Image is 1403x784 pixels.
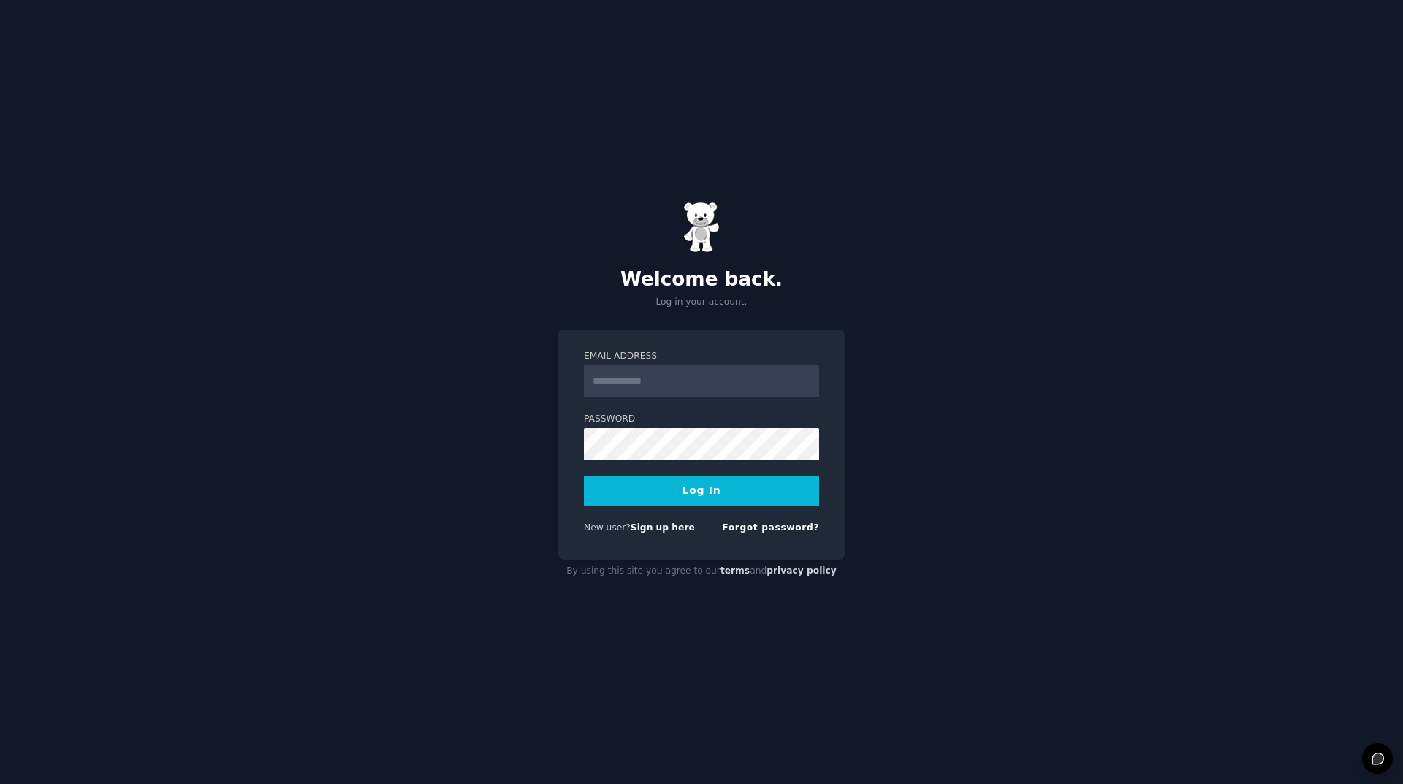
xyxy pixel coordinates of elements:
[584,476,819,506] button: Log In
[558,268,845,292] h2: Welcome back.
[584,350,819,363] label: Email Address
[584,522,631,533] span: New user?
[631,522,695,533] a: Sign up here
[558,296,845,309] p: Log in your account.
[683,202,720,253] img: Gummy Bear
[558,560,845,583] div: By using this site you agree to our and
[720,566,750,576] a: terms
[767,566,837,576] a: privacy policy
[722,522,819,533] a: Forgot password?
[584,413,819,426] label: Password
